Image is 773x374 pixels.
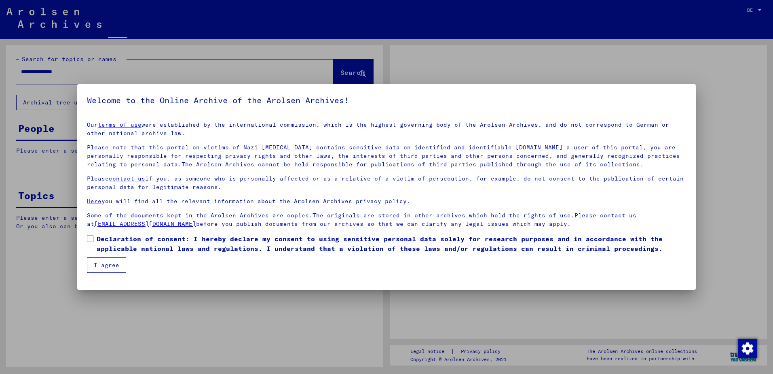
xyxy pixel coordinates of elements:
a: terms of use [98,121,142,128]
span: Declaration of consent: I hereby declare my consent to using sensitive personal data solely for r... [97,234,686,253]
h5: Welcome to the Online Archive of the Arolsen Archives! [87,94,686,107]
p: Please note that this portal on victims of Nazi [MEDICAL_DATA] contains sensitive data on identif... [87,143,686,169]
a: Here [87,198,101,205]
button: I agree [87,257,126,273]
a: contact us [109,175,145,182]
p: Some of the documents kept in the Arolsen Archives are copies.The originals are stored in other a... [87,211,686,228]
img: Zustimmung ändern [738,339,757,358]
p: Our were established by the international commission, which is the highest governing body of the ... [87,121,686,138]
p: Please if you, as someone who is personally affected or as a relative of a victim of persecution,... [87,174,686,191]
a: [EMAIL_ADDRESS][DOMAIN_NAME] [94,220,196,227]
p: you will find all the relevant information about the Arolsen Archives privacy policy. [87,197,686,206]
